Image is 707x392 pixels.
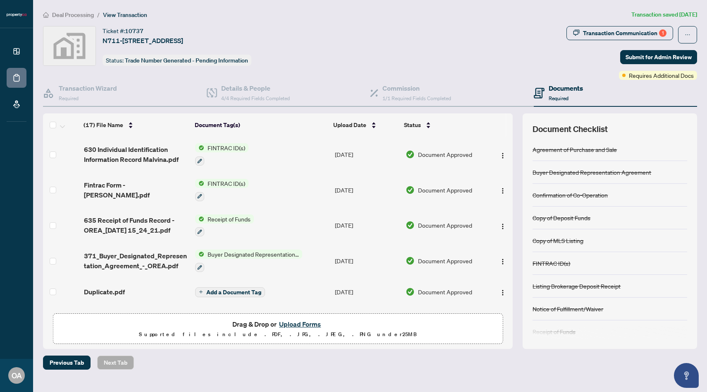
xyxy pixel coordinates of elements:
[533,168,651,177] div: Buyer Designated Representation Agreement
[221,95,290,101] span: 4/4 Required Fields Completed
[659,29,666,37] div: 1
[52,11,94,19] span: Deal Processing
[631,10,697,19] article: Transaction saved [DATE]
[204,143,248,152] span: FINTRAC ID(s)
[206,289,261,295] span: Add a Document Tag
[43,26,96,65] img: svg%3e
[84,120,123,130] span: (17) File Name
[330,113,401,137] th: Upload Date
[629,71,694,80] span: Requires Additional Docs
[418,287,472,296] span: Document Approved
[499,289,506,296] img: Logo
[333,120,366,130] span: Upload Date
[195,287,265,297] button: Add a Document Tag
[496,219,509,232] button: Logo
[195,179,204,188] img: Status Icon
[43,356,91,370] button: Previous Tab
[195,179,248,201] button: Status IconFINTRAC ID(s)
[332,279,403,305] td: [DATE]
[533,281,621,291] div: Listing Brokerage Deposit Receipt
[533,236,583,245] div: Copy of MLS Listing
[195,250,302,272] button: Status IconBuyer Designated Representation Agreement
[50,356,84,369] span: Previous Tab
[59,83,117,93] h4: Transaction Wizard
[103,36,183,46] span: N711-[STREET_ADDRESS]
[418,221,472,230] span: Document Approved
[191,113,330,137] th: Document Tag(s)
[583,26,666,40] div: Transaction Communication
[7,12,26,17] img: logo
[59,95,79,101] span: Required
[84,287,125,297] span: Duplicate.pdf
[418,150,472,159] span: Document Approved
[195,250,204,259] img: Status Icon
[103,55,251,66] div: Status:
[406,287,415,296] img: Document Status
[406,256,415,265] img: Document Status
[97,10,100,19] li: /
[195,143,248,166] button: Status IconFINTRAC ID(s)
[277,319,323,329] button: Upload Forms
[685,32,690,38] span: ellipsis
[103,11,147,19] span: View Transaction
[418,256,472,265] span: Document Approved
[382,95,451,101] span: 1/1 Required Fields Completed
[533,304,603,313] div: Notice of Fulfillment/Waiver
[496,254,509,267] button: Logo
[84,251,189,271] span: 371_Buyer_Designated_Representation_Agreement_-_OREA.pdf
[496,183,509,197] button: Logo
[204,179,248,188] span: FINTRAC ID(s)
[406,221,415,230] img: Document Status
[103,26,143,36] div: Ticket #:
[195,286,265,297] button: Add a Document Tag
[620,50,697,64] button: Submit for Admin Review
[332,137,403,172] td: [DATE]
[332,208,403,243] td: [DATE]
[533,145,617,154] div: Agreement of Purchase and Sale
[499,152,506,159] img: Logo
[332,243,403,279] td: [DATE]
[97,356,134,370] button: Next Tab
[58,329,497,339] p: Supported files include .PDF, .JPG, .JPEG, .PNG under 25 MB
[43,12,49,18] span: home
[53,314,502,344] span: Drag & Drop orUpload FormsSupported files include .PDF, .JPG, .JPEG, .PNG under25MB
[533,190,608,200] div: Confirmation of Co-Operation
[533,123,608,135] span: Document Checklist
[418,185,472,195] span: Document Approved
[382,83,451,93] h4: Commission
[401,113,486,137] th: Status
[195,143,204,152] img: Status Icon
[195,214,204,224] img: Status Icon
[533,213,590,222] div: Copy of Deposit Funds
[125,27,143,35] span: 10737
[332,172,403,208] td: [DATE]
[626,51,692,64] span: Submit for Admin Review
[80,113,191,137] th: (17) File Name
[496,285,509,298] button: Logo
[199,290,203,294] span: plus
[221,83,290,93] h4: Details & People
[499,188,506,194] img: Logo
[499,258,506,265] img: Logo
[406,185,415,195] img: Document Status
[84,144,189,164] span: 630 Individual Identification Information Record Malvina.pdf
[204,250,302,259] span: Buyer Designated Representation Agreement
[549,95,568,101] span: Required
[404,120,421,130] span: Status
[499,223,506,230] img: Logo
[332,305,403,341] td: [DATE]
[406,150,415,159] img: Document Status
[12,370,22,381] span: OA
[674,363,699,388] button: Open asap
[533,259,570,268] div: FINTRAC ID(s)
[566,26,673,40] button: Transaction Communication1
[204,214,254,224] span: Receipt of Funds
[549,83,583,93] h4: Documents
[125,57,248,64] span: Trade Number Generated - Pending Information
[84,215,189,235] span: 635 Receipt of Funds Record - OREA_[DATE] 15_24_21.pdf
[84,180,189,200] span: Fintrac Form - [PERSON_NAME].pdf
[195,214,254,237] button: Status IconReceipt of Funds
[496,148,509,161] button: Logo
[232,319,323,329] span: Drag & Drop or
